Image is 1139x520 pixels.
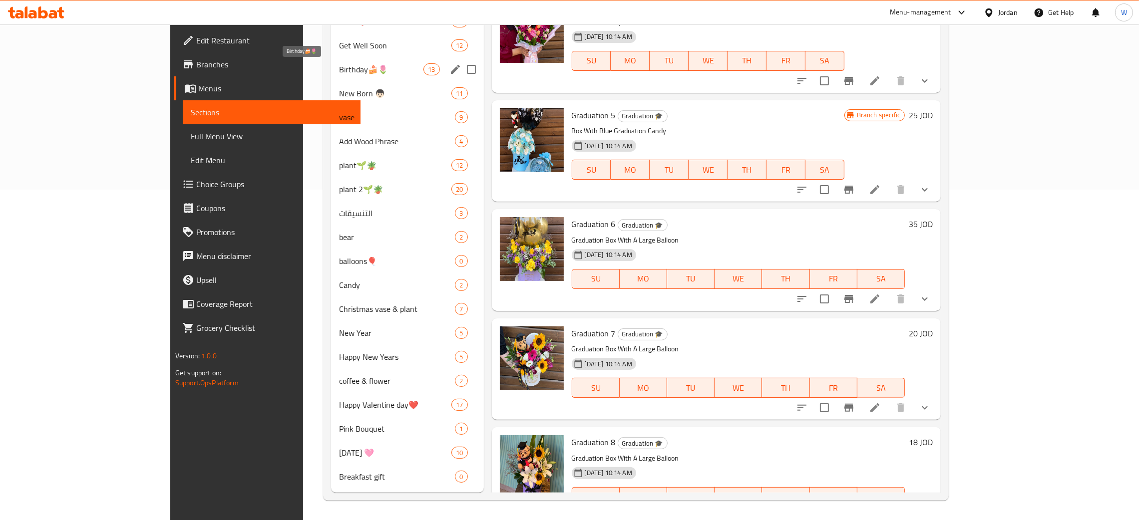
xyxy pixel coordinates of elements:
[618,328,667,340] span: Graduation 🎓
[331,417,483,441] div: Pink Bouquet1
[500,435,564,499] img: Graduation 8
[572,487,620,507] button: SU
[331,129,483,153] div: Add Wood Phrase4
[650,160,689,180] button: TU
[814,271,853,286] span: FR
[837,396,861,420] button: Branch-specific-item
[650,51,689,71] button: TU
[191,106,353,118] span: Sections
[581,141,636,151] span: [DATE] 10:14 AM
[331,297,483,321] div: Christmas vase & plant7
[455,257,467,266] span: 0
[196,34,353,46] span: Edit Restaurant
[331,177,483,201] div: plant 2🌱🪴20
[576,53,607,68] span: SU
[452,161,467,170] span: 12
[455,207,467,219] div: items
[455,327,467,339] div: items
[889,396,913,420] button: delete
[671,381,711,395] span: TU
[455,471,467,483] div: items
[500,108,564,172] img: Graduation 5
[732,163,762,177] span: TH
[196,178,353,190] span: Choice Groups
[618,437,668,449] div: Graduation 🎓
[500,217,564,281] img: Graduation 6
[576,271,616,286] span: SU
[339,39,451,51] div: Get Well Soon
[174,172,361,196] a: Choice Groups
[618,438,667,449] span: Graduation 🎓
[451,87,467,99] div: items
[339,135,455,147] div: Add Wood Phrase
[500,326,564,390] img: Graduation 7
[814,490,853,504] span: FR
[814,288,835,309] span: Select to update
[455,375,467,387] div: items
[814,179,835,200] span: Select to update
[339,183,451,195] span: plant 2🌱🪴
[913,178,937,202] button: show more
[572,217,616,232] span: Graduation 6
[455,137,467,146] span: 4
[766,160,805,180] button: FR
[196,202,353,214] span: Coupons
[693,163,724,177] span: WE
[455,328,467,338] span: 5
[770,53,801,68] span: FR
[339,63,423,75] span: Birthday🍰🌷
[452,448,467,458] span: 10
[175,376,239,389] a: Support.OpsPlatform
[175,366,221,379] span: Get support on:
[339,87,451,99] div: New Born 👦🏻
[919,402,931,414] svg: Show Choices
[455,303,467,315] div: items
[331,465,483,489] div: Breakfast gift0
[814,381,853,395] span: FR
[339,207,455,219] span: التنسيقات
[339,423,455,435] span: Pink Bouquet
[339,447,451,459] div: Mother's Day 🩷
[331,201,483,225] div: التنسيقات3
[790,287,814,311] button: sort-choices
[998,7,1018,18] div: Jordan
[196,298,353,310] span: Coverage Report
[689,160,728,180] button: WE
[869,293,881,305] a: Edit menu item
[814,70,835,91] span: Select to update
[762,378,809,398] button: TH
[196,274,353,286] span: Upsell
[572,160,611,180] button: SU
[331,273,483,297] div: Candy2
[339,303,455,315] span: Christmas vase & plant
[919,293,931,305] svg: Show Choices
[719,490,758,504] span: WE
[196,322,353,334] span: Grocery Checklist
[715,378,762,398] button: WE
[196,58,353,70] span: Branches
[455,255,467,267] div: items
[455,352,467,362] span: 5
[732,53,762,68] span: TH
[667,378,715,398] button: TU
[620,269,667,289] button: MO
[339,111,455,123] span: vase
[654,163,685,177] span: TU
[693,53,724,68] span: WE
[331,105,483,129] div: vase9
[861,381,901,395] span: SA
[201,349,217,362] span: 1.0.0
[913,69,937,93] button: show more
[331,249,483,273] div: balloons🎈0
[809,53,840,68] span: SA
[611,160,650,180] button: MO
[857,487,905,507] button: SA
[174,28,361,52] a: Edit Restaurant
[339,375,455,387] span: coffee & flower
[766,271,805,286] span: TH
[814,397,835,418] span: Select to update
[790,396,814,420] button: sort-choices
[913,287,937,311] button: show more
[572,51,611,71] button: SU
[919,184,931,196] svg: Show Choices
